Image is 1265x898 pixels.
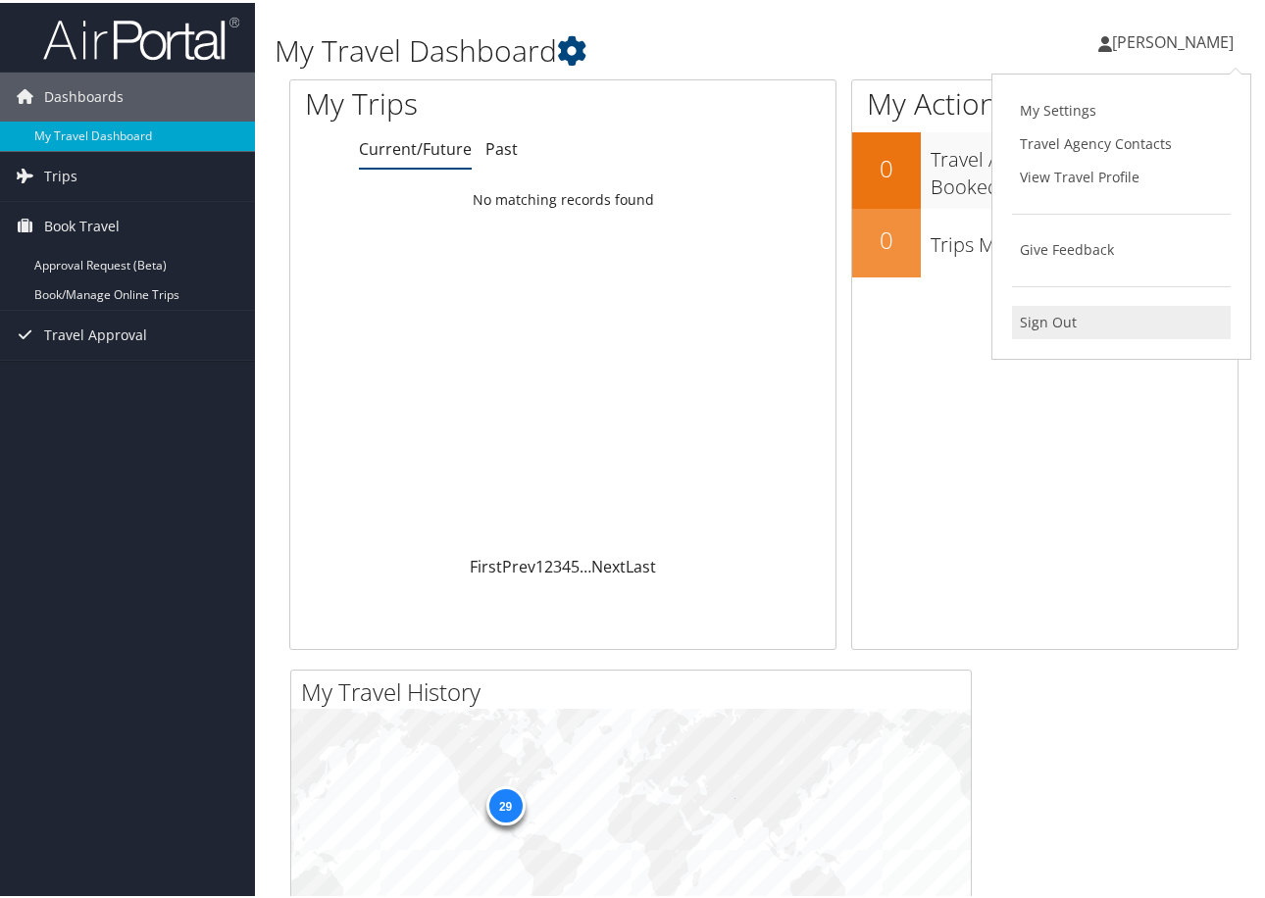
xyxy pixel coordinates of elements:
[591,553,626,574] a: Next
[852,221,921,254] h2: 0
[931,133,1238,198] h3: Travel Approvals Pending (Advisor Booked)
[852,206,1238,274] a: 0Trips Missing Hotels
[535,553,544,574] a: 1
[1012,303,1231,336] a: Sign Out
[553,553,562,574] a: 3
[502,553,535,574] a: Prev
[305,80,594,122] h1: My Trips
[44,308,147,357] span: Travel Approval
[544,553,553,574] a: 2
[485,135,518,157] a: Past
[931,219,1238,256] h3: Trips Missing Hotels
[290,179,835,215] td: No matching records found
[359,135,472,157] a: Current/Future
[1012,91,1231,125] a: My Settings
[44,149,77,198] span: Trips
[301,673,971,706] h2: My Travel History
[852,80,1238,122] h1: My Action Items
[485,783,525,823] div: 29
[44,199,120,248] span: Book Travel
[1098,10,1253,69] a: [PERSON_NAME]
[275,27,927,69] h1: My Travel Dashboard
[43,13,239,59] img: airportal-logo.png
[44,70,124,119] span: Dashboards
[1112,28,1234,50] span: [PERSON_NAME]
[626,553,656,574] a: Last
[852,129,1238,205] a: 0Travel Approvals Pending (Advisor Booked)
[1012,158,1231,191] a: View Travel Profile
[580,553,591,574] span: …
[1012,230,1231,264] a: Give Feedback
[571,553,580,574] a: 5
[470,553,502,574] a: First
[562,553,571,574] a: 4
[1012,125,1231,158] a: Travel Agency Contacts
[852,149,921,182] h2: 0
